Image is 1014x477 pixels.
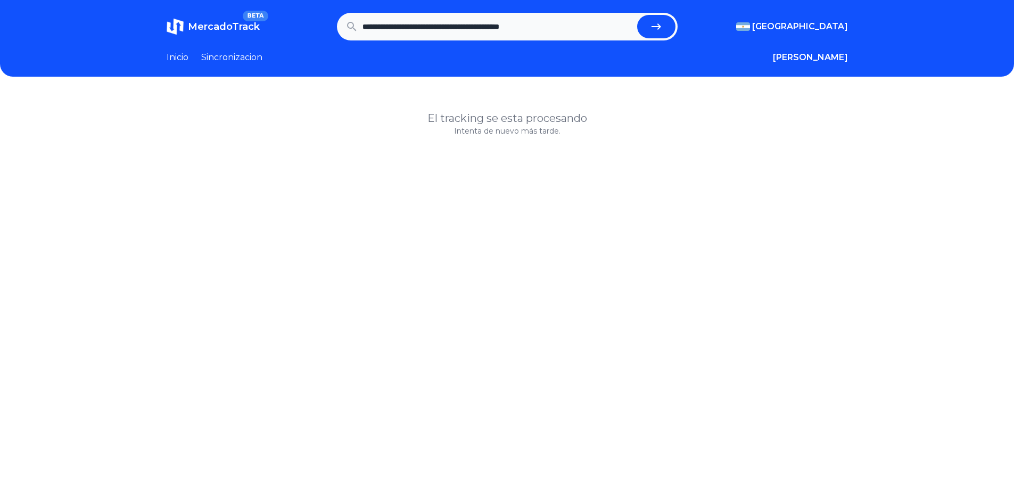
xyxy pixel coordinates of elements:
[167,18,184,35] img: MercadoTrack
[773,51,848,64] button: [PERSON_NAME]
[167,126,848,136] p: Intenta de nuevo más tarde.
[736,22,750,31] img: Argentina
[243,11,268,21] span: BETA
[167,18,260,35] a: MercadoTrackBETA
[752,20,848,33] span: [GEOGRAPHIC_DATA]
[188,21,260,32] span: MercadoTrack
[201,51,262,64] a: Sincronizacion
[736,20,848,33] button: [GEOGRAPHIC_DATA]
[167,111,848,126] h1: El tracking se esta procesando
[167,51,188,64] a: Inicio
